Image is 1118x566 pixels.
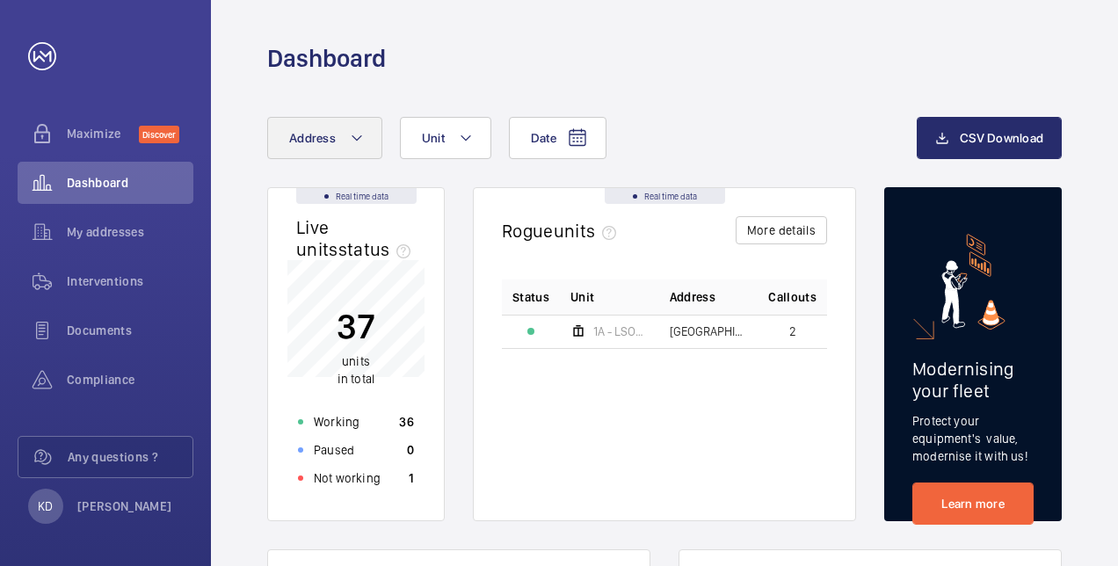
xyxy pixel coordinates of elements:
span: Documents [67,322,193,339]
span: Compliance [67,371,193,388]
span: 1A - LSOUTH (MRL) [593,325,649,337]
p: [PERSON_NAME] [77,497,172,515]
span: My addresses [67,223,193,241]
h2: Modernising your fleet [912,358,1034,402]
p: Status [512,288,549,306]
span: Unit [570,288,594,306]
a: Learn more [912,483,1034,525]
span: 2 [789,325,796,337]
span: Date [531,131,556,145]
button: Unit [400,117,491,159]
span: status [338,238,418,260]
span: units [342,354,370,368]
span: Address [289,131,336,145]
span: CSV Download [960,131,1043,145]
div: Real time data [296,188,417,204]
button: More details [736,216,827,244]
p: KD [38,497,53,515]
p: 1 [409,469,414,487]
button: Date [509,117,606,159]
div: Real time data [605,188,725,204]
p: Paused [314,441,354,459]
span: Dashboard [67,174,193,192]
img: marketing-card.svg [941,234,1005,330]
h1: Dashboard [267,42,386,75]
span: [GEOGRAPHIC_DATA] - [GEOGRAPHIC_DATA] [670,325,748,337]
span: units [554,220,624,242]
p: 36 [399,413,414,431]
p: Working [314,413,359,431]
span: Address [670,288,715,306]
p: 37 [337,304,375,348]
span: Maximize [67,125,139,142]
span: Discover [139,126,179,143]
p: in total [337,352,375,388]
p: Not working [314,469,381,487]
span: Interventions [67,272,193,290]
p: 0 [407,441,414,459]
p: Protect your equipment's value, modernise it with us! [912,412,1034,465]
span: Any questions ? [68,448,192,466]
h2: Live units [296,216,417,260]
h2: Rogue [502,220,623,242]
button: CSV Download [917,117,1062,159]
span: Unit [422,131,445,145]
span: Callouts [768,288,817,306]
button: Address [267,117,382,159]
